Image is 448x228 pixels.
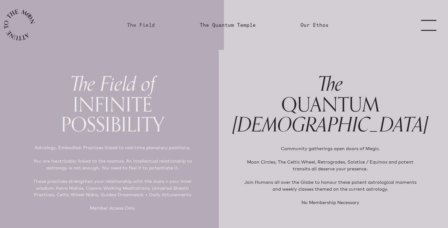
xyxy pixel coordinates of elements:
span: The [318,68,343,101]
h1: INFINITE POSSIBILITY [20,74,205,134]
p: Community gatherings open doors of Magic. Moon Circles, The Celtic Wheel, Retrogrades, Solstice /... [242,145,418,206]
a: The Quantum Temple [200,21,256,29]
span: [DEMOGRAPHIC_DATA] [232,109,428,141]
span: The Field of [70,68,155,101]
a: The Field [127,21,155,29]
a: Our Ethos [301,21,329,29]
p: Astrology, Embodied: Practices linked to real time planetary positions. You are inextricably link... [30,144,195,211]
h1: QUANTUM [232,74,428,135]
